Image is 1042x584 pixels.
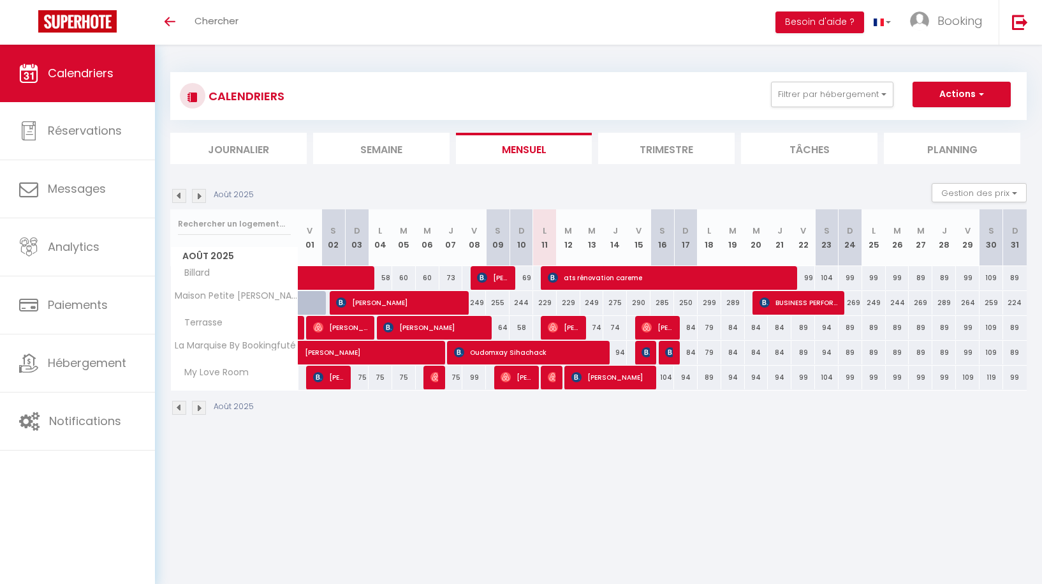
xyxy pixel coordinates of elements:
[564,225,572,237] abbr: M
[721,209,745,266] th: 19
[48,181,106,197] span: Messages
[698,366,721,389] div: 89
[909,341,932,364] div: 89
[1003,316,1027,340] div: 89
[791,341,815,364] div: 89
[862,266,886,290] div: 99
[501,365,532,389] span: [PERSON_NAME]
[313,133,450,164] li: Semaine
[886,316,909,340] div: 89
[173,341,296,350] span: La Marquise By Bookingfuté
[932,266,956,290] div: 89
[416,209,439,266] th: 06
[956,316,980,340] div: 99
[674,366,698,389] div: 94
[886,209,909,266] th: 26
[462,209,486,266] th: 08
[170,133,307,164] li: Journalier
[321,209,345,266] th: 02
[909,266,932,290] div: 89
[430,365,438,389] span: [PERSON_NAME]
[745,316,768,340] div: 84
[439,266,463,290] div: 73
[932,209,956,266] th: 28
[980,341,1003,364] div: 109
[872,225,876,237] abbr: L
[884,133,1020,164] li: Planning
[721,341,745,364] div: 84
[580,209,604,266] th: 13
[613,225,618,237] abbr: J
[791,266,815,290] div: 99
[1003,266,1027,290] div: 89
[777,225,782,237] abbr: J
[392,366,416,389] div: 75
[214,401,254,413] p: Août 2025
[791,316,815,340] div: 89
[598,133,735,164] li: Trimestre
[486,291,510,315] div: 255
[313,315,368,340] span: [PERSON_NAME]
[862,366,886,389] div: 99
[862,291,886,315] div: 249
[1003,366,1027,389] div: 99
[862,316,886,340] div: 89
[815,316,839,340] div: 94
[1012,225,1018,237] abbr: D
[745,209,768,266] th: 20
[48,297,108,313] span: Paiements
[956,266,980,290] div: 99
[313,365,344,389] span: [PERSON_NAME]
[548,365,555,389] span: [PERSON_NAME]
[194,14,238,27] span: Chercher
[980,291,1003,315] div: 259
[345,366,369,389] div: 75
[839,316,862,340] div: 89
[665,340,673,364] span: [PERSON_NAME]
[548,266,791,290] span: ats rénovation careme
[862,209,886,266] th: 25
[650,366,674,389] div: 104
[392,266,416,290] div: 60
[580,291,604,315] div: 249
[910,11,929,31] img: ...
[721,291,745,315] div: 289
[682,225,689,237] abbr: D
[462,291,486,315] div: 249
[49,413,121,429] span: Notifications
[932,366,956,389] div: 99
[745,341,768,364] div: 84
[48,123,122,139] span: Réservations
[298,341,322,365] a: [PERSON_NAME]
[768,366,791,389] div: 94
[330,225,336,237] abbr: S
[510,291,533,315] div: 244
[462,366,486,389] div: 99
[980,366,1003,389] div: 119
[642,315,673,340] span: [PERSON_NAME]
[759,290,838,315] span: BUSINESS PERFORMANCE
[698,291,721,315] div: 299
[416,266,439,290] div: 60
[214,189,254,201] p: Août 2025
[980,266,1003,290] div: 109
[886,291,909,315] div: 244
[48,65,114,81] span: Calendriers
[548,315,579,340] span: [PERSON_NAME]
[510,209,533,266] th: 10
[791,366,815,389] div: 99
[721,366,745,389] div: 94
[815,209,839,266] th: 23
[768,341,791,364] div: 84
[824,225,830,237] abbr: S
[305,334,481,358] span: [PERSON_NAME]
[839,266,862,290] div: 99
[477,266,508,290] span: [PERSON_NAME]
[173,266,221,280] span: Billard
[603,209,627,266] th: 14
[383,315,485,340] span: [PERSON_NAME]
[171,247,298,266] span: Août 2025
[1003,341,1027,364] div: 89
[771,82,893,107] button: Filtrer par hébergement
[937,13,983,29] span: Booking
